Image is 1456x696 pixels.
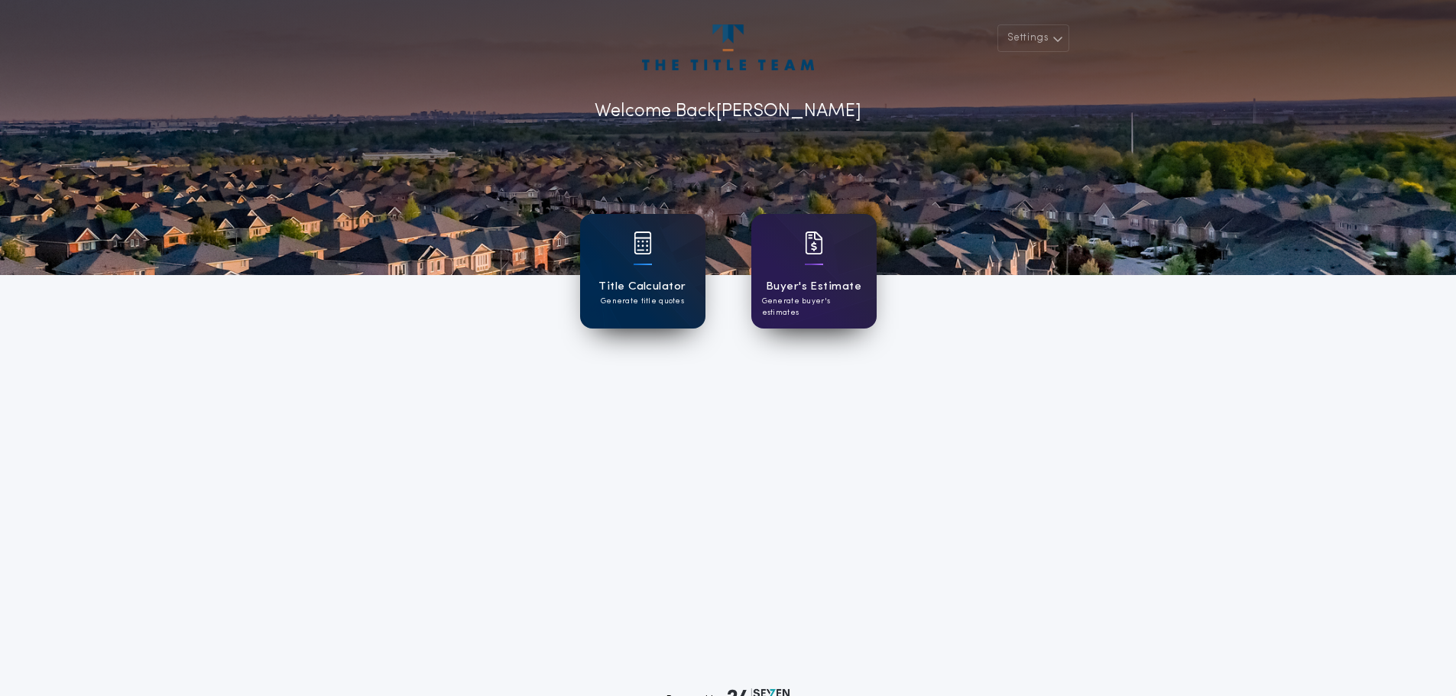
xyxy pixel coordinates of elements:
h1: Buyer's Estimate [766,278,861,296]
a: card iconBuyer's EstimateGenerate buyer's estimates [751,214,877,329]
p: Generate buyer's estimates [762,296,866,319]
img: account-logo [642,24,813,70]
p: Welcome Back [PERSON_NAME] [595,98,861,125]
button: Settings [997,24,1069,52]
p: Generate title quotes [601,296,684,307]
a: card iconTitle CalculatorGenerate title quotes [580,214,705,329]
img: card icon [805,231,823,254]
h1: Title Calculator [598,278,686,296]
img: card icon [634,231,652,254]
